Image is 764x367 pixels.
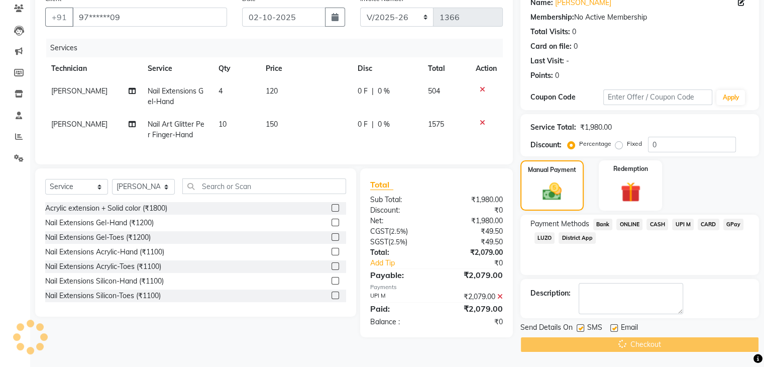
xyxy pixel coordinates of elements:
[436,317,510,327] div: ₹0
[219,86,223,96] span: 4
[372,86,374,97] span: |
[219,120,227,129] span: 10
[370,227,389,236] span: CGST
[363,195,436,205] div: Sub Total:
[566,56,569,66] div: -
[528,165,576,174] label: Manual Payment
[378,119,390,130] span: 0 %
[436,226,510,237] div: ₹49.50
[266,120,278,129] span: 150
[436,205,510,216] div: ₹0
[51,120,107,129] span: [PERSON_NAME]
[363,292,436,302] div: UPI M
[572,27,576,37] div: 0
[45,276,164,287] div: Nail Extensions Silicon-Hand (₹1100)
[51,86,107,96] span: [PERSON_NAME]
[46,39,510,57] div: Services
[587,322,602,335] span: SMS
[45,261,161,272] div: Nail Extensions Acrylic-Toes (₹1100)
[530,92,603,103] div: Coupon Code
[363,205,436,216] div: Discount:
[358,119,368,130] span: 0 F
[358,86,368,97] span: 0 F
[530,288,571,299] div: Description:
[72,8,227,27] input: Search by Name/Mobile/Email/Code
[530,122,576,133] div: Service Total:
[428,120,444,129] span: 1575
[422,57,470,80] th: Total
[698,219,719,230] span: CARD
[530,12,574,23] div: Membership:
[266,86,278,96] span: 120
[530,219,589,229] span: Payment Methods
[613,164,648,173] label: Redemption
[352,57,422,80] th: Disc
[148,86,203,106] span: Nail Extensions Gel-Hand
[672,219,694,230] span: UPI M
[579,139,611,148] label: Percentage
[363,269,436,281] div: Payable:
[621,322,638,335] span: Email
[646,219,668,230] span: CASH
[616,219,642,230] span: ONLINE
[436,303,510,315] div: ₹2,079.00
[391,227,406,235] span: 2.5%
[530,41,572,52] div: Card on file:
[363,317,436,327] div: Balance :
[436,247,510,258] div: ₹2,079.00
[574,41,578,52] div: 0
[449,258,510,268] div: ₹0
[45,203,167,214] div: Acrylic extension + Solid color (₹1800)
[580,122,612,133] div: ₹1,980.00
[555,70,559,81] div: 0
[45,247,164,257] div: Nail Extensions Acrylic-Hand (₹1100)
[363,247,436,258] div: Total:
[428,86,440,96] span: 504
[470,57,503,80] th: Action
[363,226,436,237] div: ( )
[436,292,510,302] div: ₹2,079.00
[627,139,642,148] label: Fixed
[536,180,568,203] img: _cash.svg
[148,120,204,139] span: Nail Art Glitter Per Finger-Hand
[436,269,510,281] div: ₹2,079.00
[370,179,393,190] span: Total
[614,179,647,205] img: _gift.svg
[363,216,436,226] div: Net:
[436,237,510,247] div: ₹49.50
[45,57,142,80] th: Technician
[212,57,260,80] th: Qty
[723,219,744,230] span: GPay
[370,237,388,246] span: SGST
[142,57,212,80] th: Service
[559,232,596,244] span: District App
[378,86,390,97] span: 0 %
[716,90,745,105] button: Apply
[593,219,613,230] span: Bank
[390,238,405,246] span: 2.5%
[372,119,374,130] span: |
[520,322,573,335] span: Send Details On
[436,216,510,226] div: ₹1,980.00
[603,89,713,105] input: Enter Offer / Coupon Code
[370,283,503,292] div: Payments
[45,8,73,27] button: +91
[534,232,555,244] span: LUZO
[530,70,553,81] div: Points:
[45,291,161,301] div: Nail Extensions Silicon-Toes (₹1100)
[530,56,564,66] div: Last Visit:
[45,218,154,228] div: Nail Extensions Gel-Hand (₹1200)
[182,178,346,194] input: Search or Scan
[436,195,510,205] div: ₹1,980.00
[530,12,749,23] div: No Active Membership
[45,232,151,243] div: Nail Extensions Gel-Toes (₹1200)
[530,27,570,37] div: Total Visits:
[363,237,436,247] div: ( )
[363,303,436,315] div: Paid:
[363,258,449,268] a: Add Tip
[260,57,352,80] th: Price
[530,140,562,150] div: Discount:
